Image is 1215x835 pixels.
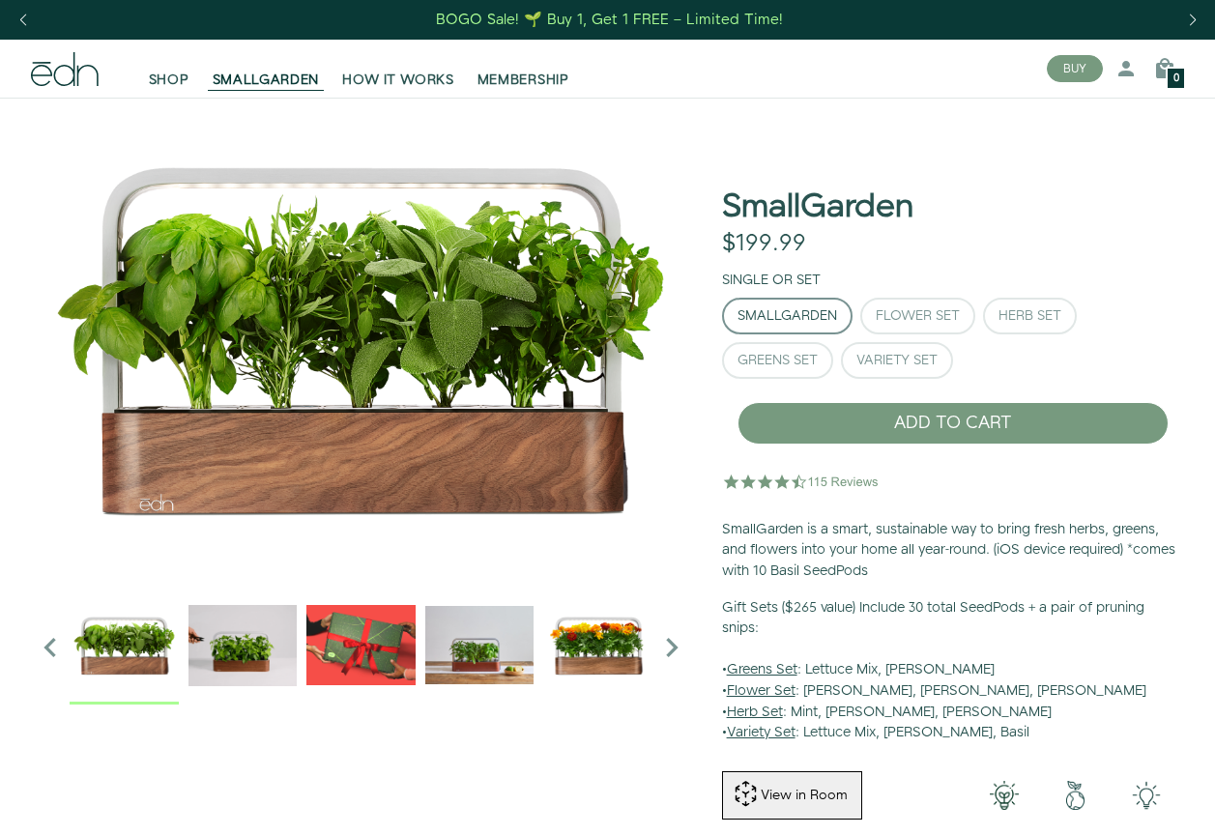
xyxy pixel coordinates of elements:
span: SMALLGARDEN [213,71,320,90]
a: SMALLGARDEN [201,47,332,90]
a: BOGO Sale! 🌱 Buy 1, Get 1 FREE – Limited Time! [434,5,785,35]
img: edn-smallgarden-marigold-hero-SLV-2000px_1024x.png [543,590,652,700]
div: 1 / 6 [70,590,179,705]
img: Official-EDN-SMALLGARDEN-HERB-HERO-SLV-2000px_1024x.png [70,590,179,700]
img: edn-trim-basil.2021-09-07_14_55_24_1024x.gif [188,590,298,700]
div: 1 / 6 [31,98,691,581]
button: Herb Set [983,298,1077,334]
div: 5 / 6 [543,590,652,705]
button: Greens Set [722,342,833,379]
i: Next slide [652,628,691,667]
button: ADD TO CART [738,402,1169,445]
div: 3 / 6 [306,590,416,705]
button: View in Room [722,771,862,820]
p: SmallGarden is a smart, sustainable way to bring fresh herbs, greens, and flowers into your home ... [722,520,1184,583]
a: HOW IT WORKS [331,47,465,90]
p: • : Lettuce Mix, [PERSON_NAME] • : [PERSON_NAME], [PERSON_NAME], [PERSON_NAME] • : Mint, [PERSON_... [722,598,1184,744]
a: SHOP [137,47,201,90]
div: SmallGarden [738,309,837,323]
u: Variety Set [727,723,796,742]
button: SmallGarden [722,298,853,334]
img: 4.5 star rating [722,462,882,501]
span: MEMBERSHIP [477,71,569,90]
div: 4 / 6 [425,590,535,705]
img: EMAILS_-_Holiday_21_PT1_28_9986b34a-7908-4121-b1c1-9595d1e43abe_1024x.png [306,590,416,700]
u: Herb Set [727,703,783,722]
button: BUY [1047,55,1103,82]
u: Greens Set [727,660,797,679]
div: Herb Set [998,309,1061,323]
div: View in Room [759,786,850,805]
div: Greens Set [738,354,818,367]
div: 2 / 6 [188,590,298,705]
span: 0 [1173,73,1179,84]
div: Variety Set [856,354,938,367]
div: $199.99 [722,230,806,258]
a: MEMBERSHIP [466,47,581,90]
u: Flower Set [727,681,796,701]
span: SHOP [149,71,189,90]
span: HOW IT WORKS [342,71,453,90]
h1: SmallGarden [722,189,913,225]
i: Previous slide [31,628,70,667]
label: Single or Set [722,271,821,290]
button: Variety Set [841,342,953,379]
img: Official-EDN-SMALLGARDEN-HERB-HERO-SLV-2000px_4096x.png [31,98,691,581]
div: BOGO Sale! 🌱 Buy 1, Get 1 FREE – Limited Time! [436,10,783,30]
button: Flower Set [860,298,975,334]
b: Gift Sets ($265 value) Include 30 total SeedPods + a pair of pruning snips: [722,598,1144,639]
div: Flower Set [876,309,960,323]
img: edn-smallgarden-mixed-herbs-table-product-2000px_1024x.jpg [425,590,535,700]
